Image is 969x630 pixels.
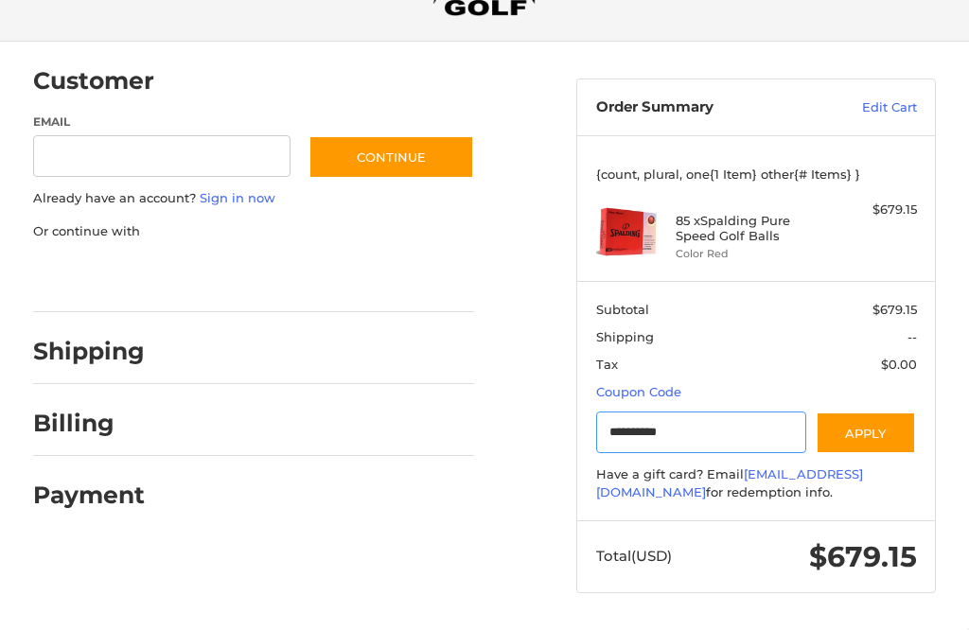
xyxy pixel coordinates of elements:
[596,302,649,317] span: Subtotal
[881,357,917,372] span: $0.00
[596,384,681,399] a: Coupon Code
[676,213,832,244] h4: 85 x Spalding Pure Speed Golf Balls
[907,329,917,344] span: --
[596,465,917,502] div: Have a gift card? Email for redemption info.
[26,259,168,293] iframe: PayPal-paypal
[33,337,145,366] h2: Shipping
[308,135,474,179] button: Continue
[676,246,832,262] li: Color Red
[872,302,917,317] span: $679.15
[596,98,815,117] h3: Order Summary
[200,190,275,205] a: Sign in now
[187,259,329,293] iframe: PayPal-paylater
[596,547,672,565] span: Total (USD)
[33,481,145,510] h2: Payment
[33,222,475,241] p: Or continue with
[837,201,917,219] div: $679.15
[33,189,475,208] p: Already have an account?
[596,166,917,182] h3: {count, plural, one{1 Item} other{# Items} }
[815,98,917,117] a: Edit Cart
[33,114,291,131] label: Email
[596,357,618,372] span: Tax
[33,66,154,96] h2: Customer
[809,539,917,574] span: $679.15
[596,411,807,454] input: Gift Certificate or Coupon Code
[596,329,654,344] span: Shipping
[33,409,144,438] h2: Billing
[816,411,916,454] button: Apply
